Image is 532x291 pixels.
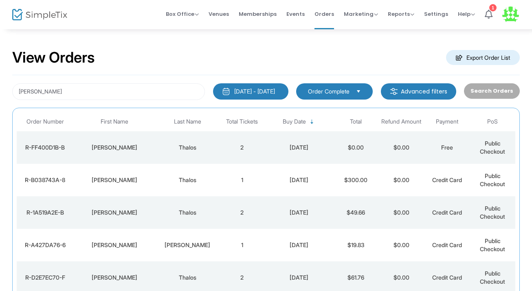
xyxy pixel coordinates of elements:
span: Order Complete [308,87,350,96]
span: Memberships [239,4,277,24]
span: Credit Card [432,241,462,248]
span: First Name [101,118,128,125]
div: R-FF400D1B-B [19,143,72,152]
td: $0.00 [379,131,424,164]
div: R-D2E7EC70-F [19,274,72,282]
span: Reports [388,10,414,18]
td: $300.00 [333,164,379,196]
div: 1 [489,4,497,11]
span: Public Checkout [480,270,505,285]
th: Total [333,112,379,131]
td: 2 [219,196,265,229]
span: Credit Card [432,209,462,216]
div: Thalos [158,274,217,282]
div: 9/21/2024 [267,241,331,249]
span: Help [458,10,475,18]
div: R-B038743A-8 [19,176,72,184]
div: Mariam [76,176,154,184]
span: Credit Card [432,176,462,183]
div: R-A427DA76-6 [19,241,72,249]
button: Select [353,87,364,96]
span: Public Checkout [480,140,505,155]
span: Marketing [344,10,378,18]
div: Thalos [158,143,217,152]
span: Box Office [166,10,199,18]
span: Payment [436,118,458,125]
button: [DATE] - [DATE] [213,83,288,100]
span: Buy Date [283,118,306,125]
span: Order Number [26,118,64,125]
div: Thalos [158,176,217,184]
m-button: Export Order List [446,50,520,65]
td: $0.00 [379,196,424,229]
span: Settings [424,4,448,24]
m-button: Advanced filters [381,83,456,100]
div: [DATE] - [DATE] [234,87,275,96]
span: Public Checkout [480,205,505,220]
div: Mariam [76,274,154,282]
img: filter [390,87,398,96]
div: 3/17/2024 [267,274,331,282]
span: Credit Card [432,274,462,281]
td: $19.83 [333,229,379,261]
span: Public Checkout [480,237,505,252]
span: Orders [314,4,334,24]
h2: View Orders [12,49,95,67]
div: Mariam [76,208,154,217]
span: PoS [487,118,498,125]
input: Search by name, email, phone, order number, ip address, or last 4 digits of card [12,83,205,100]
span: Last Name [174,118,201,125]
th: Refund Amount [379,112,424,131]
div: 7/6/2025 [267,176,331,184]
span: Venues [209,4,229,24]
td: 1 [219,229,265,261]
div: Yeboah [158,241,217,249]
td: $0.00 [379,229,424,261]
span: Public Checkout [480,172,505,187]
td: $0.00 [379,164,424,196]
div: Mariam [76,143,154,152]
div: R-1A519A2E-B [19,208,72,217]
div: Thalos [158,208,217,217]
span: Free [441,144,453,151]
td: 2 [219,131,265,164]
div: 9/17/2025 [267,143,331,152]
span: Events [286,4,305,24]
img: monthly [222,87,230,96]
div: 3/1/2025 [267,208,331,217]
span: Sortable [309,119,315,125]
td: 1 [219,164,265,196]
th: Total Tickets [219,112,265,131]
td: $49.66 [333,196,379,229]
td: $0.00 [333,131,379,164]
div: Emmanuella [76,241,154,249]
